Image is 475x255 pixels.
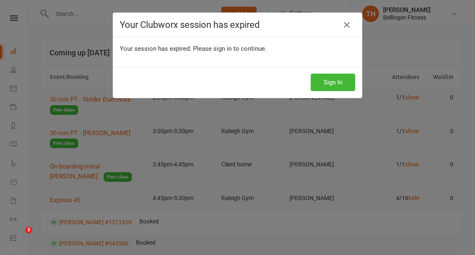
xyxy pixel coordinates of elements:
[311,74,355,91] button: Sign In
[120,45,267,52] span: Your session has expired. Please sign in to continue.
[8,227,28,247] iframe: Intercom live chat
[340,18,354,32] a: Close
[120,20,355,30] h4: Your Clubworx session has expired
[25,227,32,233] span: 3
